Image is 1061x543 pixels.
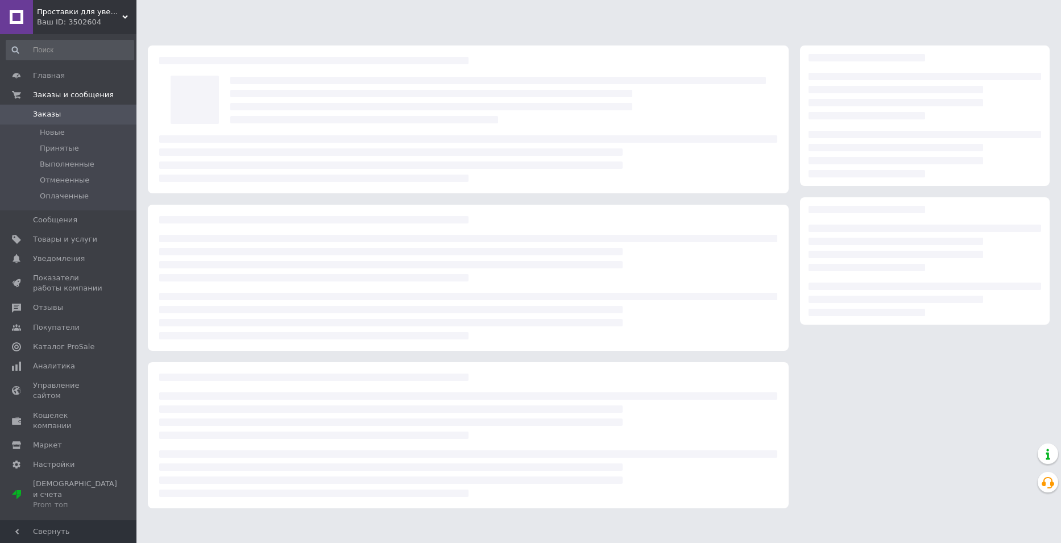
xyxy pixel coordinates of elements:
[33,342,94,352] span: Каталог ProSale
[40,159,94,169] span: Выполненные
[33,440,62,450] span: Маркет
[33,411,105,431] span: Кошелек компании
[33,215,77,225] span: Сообщения
[33,273,105,293] span: Показатели работы компании
[33,254,85,264] span: Уведомления
[40,143,79,154] span: Принятые
[33,500,117,510] div: Prom топ
[40,175,89,185] span: Отмененные
[33,109,61,119] span: Заказы
[33,90,114,100] span: Заказы и сообщения
[40,191,89,201] span: Оплаченные
[33,459,74,470] span: Настройки
[33,234,97,244] span: Товары и услуги
[37,7,122,17] span: Проставки для увеличения клиренса на автомобили
[33,380,105,401] span: Управление сайтом
[33,322,80,333] span: Покупатели
[33,479,117,510] span: [DEMOGRAPHIC_DATA] и счета
[33,71,65,81] span: Главная
[6,40,134,60] input: Поиск
[37,17,136,27] div: Ваш ID: 3502604
[40,127,65,138] span: Новые
[33,361,75,371] span: Аналитика
[33,302,63,313] span: Отзывы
